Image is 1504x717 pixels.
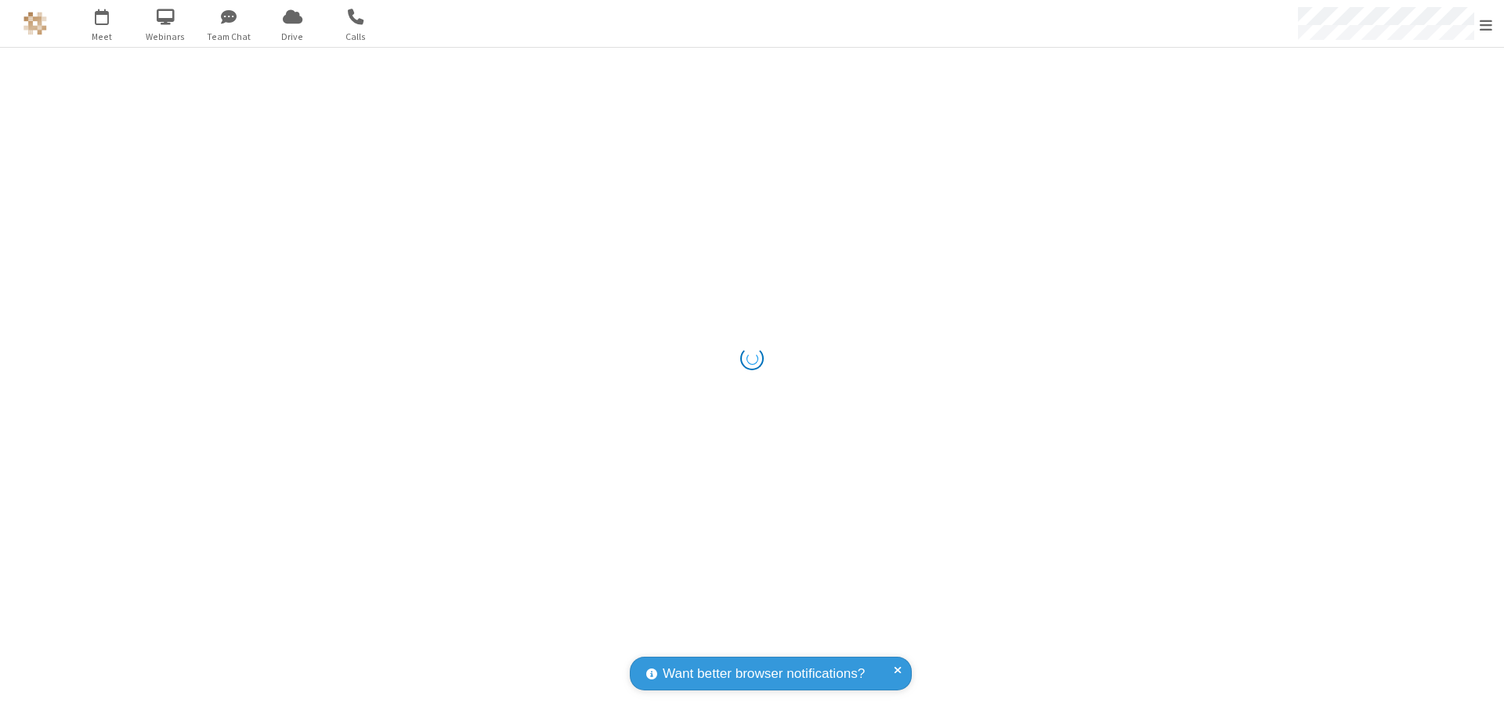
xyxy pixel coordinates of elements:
[663,664,865,684] span: Want better browser notifications?
[136,30,195,44] span: Webinars
[23,12,47,35] img: QA Selenium DO NOT DELETE OR CHANGE
[73,30,132,44] span: Meet
[263,30,322,44] span: Drive
[200,30,258,44] span: Team Chat
[327,30,385,44] span: Calls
